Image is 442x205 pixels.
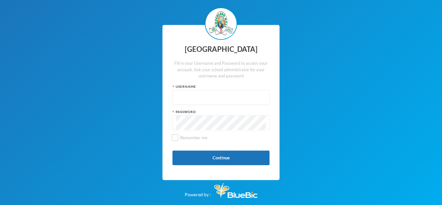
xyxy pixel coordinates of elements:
[214,183,258,198] img: Bluebic
[172,43,270,56] div: [GEOGRAPHIC_DATA]
[172,60,270,79] div: Fill in your Username and Password to access your account. Ask your school administrator for your...
[172,109,270,114] div: Password
[172,84,270,89] div: Username
[172,151,270,165] button: Continue
[185,180,258,198] div: Powered by :
[178,135,210,140] span: Remember me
